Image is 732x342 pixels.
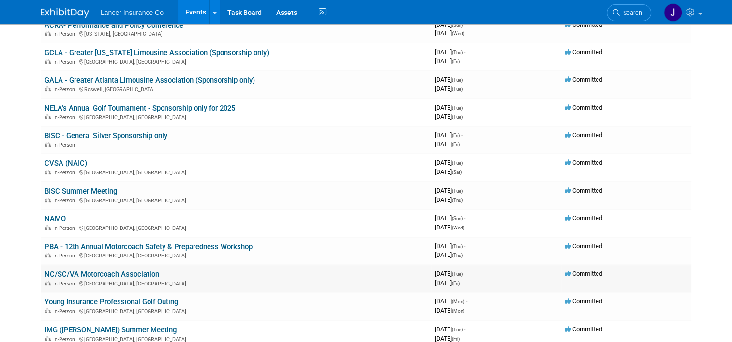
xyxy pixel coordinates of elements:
[45,168,427,176] div: [GEOGRAPHIC_DATA], [GEOGRAPHIC_DATA]
[45,48,269,57] a: GCLA - Greater [US_STATE] Limousine Association (Sponsorship only)
[464,326,465,333] span: -
[452,105,463,111] span: (Tue)
[45,279,427,287] div: [GEOGRAPHIC_DATA], [GEOGRAPHIC_DATA]
[452,22,463,28] span: (Sun)
[435,270,465,277] span: [DATE]
[452,225,464,230] span: (Wed)
[53,114,78,121] span: In-Person
[435,113,463,120] span: [DATE]
[45,142,51,147] img: In-Person Event
[452,133,460,138] span: (Fri)
[452,216,463,221] span: (Sun)
[435,242,465,250] span: [DATE]
[565,131,602,139] span: Committed
[565,159,602,166] span: Committed
[565,298,602,305] span: Committed
[452,86,463,92] span: (Tue)
[464,270,465,277] span: -
[452,59,460,64] span: (Fri)
[435,196,463,203] span: [DATE]
[452,188,463,194] span: (Tue)
[607,4,651,21] a: Search
[45,307,427,314] div: [GEOGRAPHIC_DATA], [GEOGRAPHIC_DATA]
[452,336,460,342] span: (Fri)
[45,308,51,313] img: In-Person Event
[45,21,183,29] a: ACRA- Performance and Policy Conference
[435,307,464,314] span: [DATE]
[464,242,465,250] span: -
[53,170,78,176] span: In-Person
[452,50,463,55] span: (Thu)
[45,326,177,334] a: IMG ([PERSON_NAME]) Summer Meeting
[435,279,460,286] span: [DATE]
[45,253,51,257] img: In-Person Event
[435,326,465,333] span: [DATE]
[452,327,463,332] span: (Tue)
[452,281,460,286] span: (Fri)
[464,214,465,222] span: -
[565,214,602,222] span: Committed
[464,76,465,83] span: -
[452,299,464,304] span: (Mon)
[45,113,427,121] div: [GEOGRAPHIC_DATA], [GEOGRAPHIC_DATA]
[45,251,427,259] div: [GEOGRAPHIC_DATA], [GEOGRAPHIC_DATA]
[435,76,465,83] span: [DATE]
[45,114,51,119] img: In-Person Event
[565,48,602,56] span: Committed
[45,336,51,341] img: In-Person Event
[452,198,463,203] span: (Thu)
[45,57,427,65] div: [GEOGRAPHIC_DATA], [GEOGRAPHIC_DATA]
[41,8,89,18] img: ExhibitDay
[45,224,427,231] div: [GEOGRAPHIC_DATA], [GEOGRAPHIC_DATA]
[435,159,465,166] span: [DATE]
[45,270,159,279] a: NC/SC/VA Motorcoach Association
[45,86,51,91] img: In-Person Event
[565,326,602,333] span: Committed
[435,187,465,194] span: [DATE]
[53,198,78,204] span: In-Person
[45,214,66,223] a: NAMO
[101,9,164,16] span: Lancer Insurance Co
[435,48,465,56] span: [DATE]
[452,308,464,313] span: (Mon)
[435,85,463,92] span: [DATE]
[53,31,78,37] span: In-Person
[452,114,463,120] span: (Tue)
[53,281,78,287] span: In-Person
[53,142,78,148] span: In-Person
[565,187,602,194] span: Committed
[45,59,51,64] img: In-Person Event
[45,187,117,196] a: BISC Summer Meeting
[45,170,51,174] img: In-Person Event
[620,9,642,16] span: Search
[565,76,602,83] span: Committed
[435,214,465,222] span: [DATE]
[45,85,427,93] div: Roswell, [GEOGRAPHIC_DATA]
[53,86,78,93] span: In-Person
[435,168,462,175] span: [DATE]
[452,142,460,147] span: (Fri)
[53,225,78,231] span: In-Person
[461,131,463,139] span: -
[53,59,78,65] span: In-Person
[45,31,51,36] img: In-Person Event
[565,270,602,277] span: Committed
[464,187,465,194] span: -
[452,170,462,175] span: (Sat)
[45,281,51,285] img: In-Person Event
[435,224,464,231] span: [DATE]
[435,131,463,139] span: [DATE]
[464,21,465,28] span: -
[565,242,602,250] span: Committed
[435,29,464,37] span: [DATE]
[45,131,167,140] a: BISC - General Silver Sponsorship only
[452,77,463,83] span: (Tue)
[45,29,427,37] div: [US_STATE], [GEOGRAPHIC_DATA]
[435,335,460,342] span: [DATE]
[435,298,467,305] span: [DATE]
[464,104,465,111] span: -
[45,76,255,85] a: GALA - Greater Atlanta Limousine Association (Sponsorship only)
[45,159,87,168] a: CVSA (NAIC)
[435,104,465,111] span: [DATE]
[664,3,682,22] img: Jimmy Navarro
